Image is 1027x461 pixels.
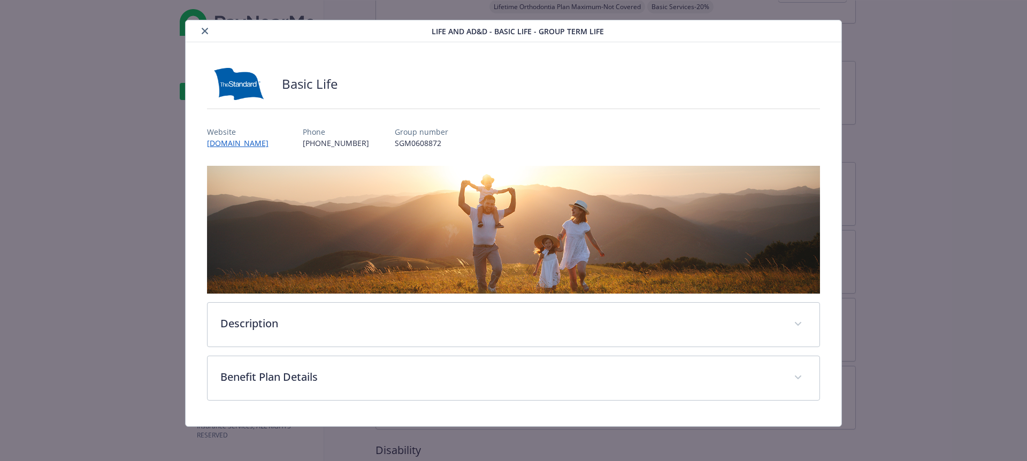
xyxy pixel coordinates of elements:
img: banner [207,166,821,294]
p: Phone [303,126,369,137]
p: Description [220,316,781,332]
div: Benefit Plan Details [208,356,820,400]
p: Benefit Plan Details [220,369,781,385]
h2: Basic Life [282,75,338,93]
p: SGM0608872 [395,137,448,149]
span: Life and AD&D - Basic Life - Group Term Life [432,26,604,37]
div: details for plan Life and AD&D - Basic Life - Group Term Life [103,20,924,427]
a: [DOMAIN_NAME] [207,138,277,148]
p: [PHONE_NUMBER] [303,137,369,149]
div: Description [208,303,820,347]
p: Website [207,126,277,137]
img: Standard Insurance Company [207,68,271,100]
p: Group number [395,126,448,137]
button: close [198,25,211,37]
